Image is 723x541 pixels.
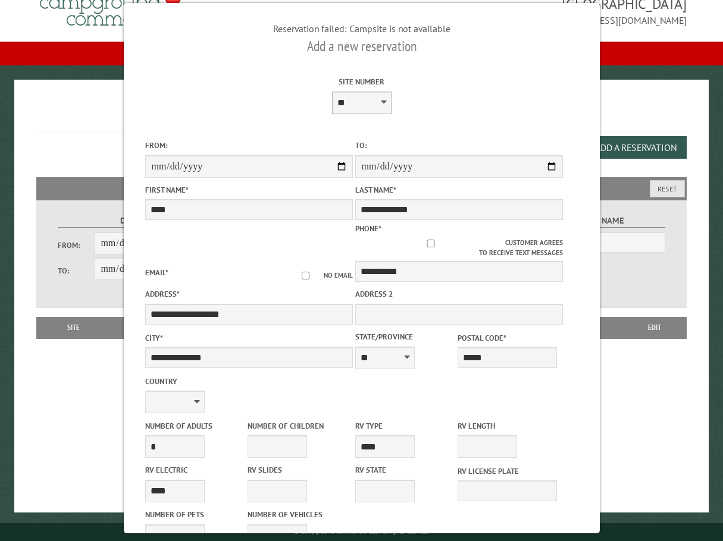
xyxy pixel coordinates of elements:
[58,214,207,228] label: Dates
[247,464,347,476] label: RV Slides
[145,332,353,344] label: City
[145,376,353,387] label: Country
[247,420,347,432] label: Number of Children
[355,224,381,234] label: Phone
[145,184,353,196] label: First Name
[36,99,687,131] h1: Reservations
[287,270,353,281] label: No email
[622,317,687,338] th: Edit
[145,268,168,278] label: Email
[145,35,578,58] h2: Add a new reservation
[42,317,105,338] th: Site
[355,331,455,342] label: State/Province
[145,288,353,300] label: Address
[58,265,95,276] label: To:
[258,76,465,87] label: Site Number
[145,464,245,476] label: RV Electric
[355,238,563,258] label: Customer agrees to receive text messages
[355,420,455,432] label: RV Type
[105,317,187,338] th: Dates
[585,136,687,159] button: Add a Reservation
[355,464,455,476] label: RV State
[145,420,245,432] label: Number of Adults
[457,420,557,432] label: RV Length
[355,288,563,300] label: Address 2
[145,509,245,520] label: Number of Pets
[457,332,557,344] label: Postal Code
[355,140,563,151] label: To:
[650,180,685,197] button: Reset
[36,177,687,200] h2: Filters
[36,163,687,177] div: Reservation failed: Campsite is not available
[457,465,557,477] label: RV License Plate
[145,22,578,35] div: Reservation failed: Campsite is not available
[356,240,505,247] input: Customer agrees to receive text messages
[145,140,353,151] label: From:
[58,240,95,251] label: From:
[287,272,324,279] input: No email
[355,184,563,196] label: Last Name
[294,528,428,536] small: © Campground Commander LLC. All rights reserved.
[247,509,347,520] label: Number of Vehicles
